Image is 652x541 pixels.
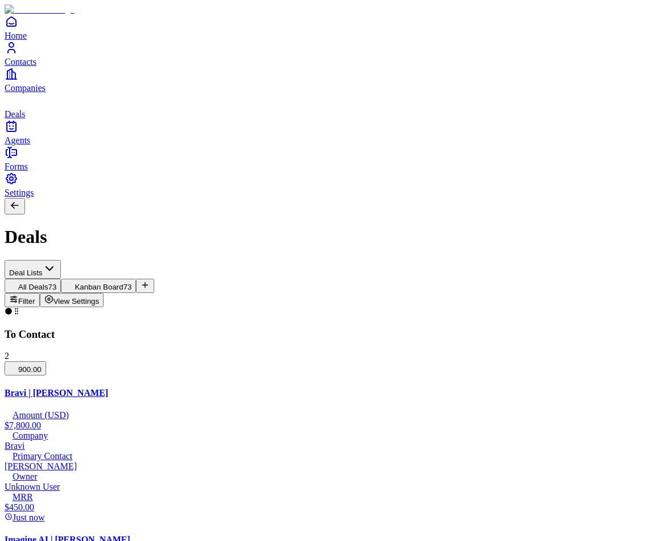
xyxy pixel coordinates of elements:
[5,451,647,472] div: [PERSON_NAME]
[5,293,40,307] button: Filter
[5,328,647,341] h3: To Contact
[123,283,132,291] span: 73
[75,283,123,291] span: Kanban Board
[13,451,72,461] span: Primary Contact
[61,279,136,293] button: Kanban Board73
[5,388,647,523] a: Bravi | [PERSON_NAME]Amount (USD)$7,800.00CompanyBraviPrimary Contact[PERSON_NAME]OwnerUnknown Us...
[13,410,69,420] span: Amount (USD)
[5,109,25,119] span: Deals
[5,31,27,40] span: Home
[13,431,48,440] span: Company
[5,135,30,145] span: Agents
[5,146,647,171] a: Forms
[5,83,46,93] span: Companies
[5,57,36,67] span: Contacts
[5,351,9,361] span: 2
[18,297,35,305] span: Filter
[5,410,647,431] div: $7,800.00
[53,297,100,305] span: View Settings
[9,365,42,374] span: 900.00
[5,279,61,293] button: All Deals73
[5,472,647,492] div: Unknown User
[5,226,647,247] h1: Deals
[5,492,647,513] div: $450.00
[5,513,647,523] div: Just now
[5,162,28,171] span: Forms
[5,15,647,40] a: Home
[5,388,647,398] h4: Bravi | [PERSON_NAME]
[5,431,647,451] div: Bravi
[5,67,647,93] a: Companies
[13,472,38,481] span: Owner
[48,283,57,291] span: 73
[5,41,647,67] a: Contacts
[5,93,647,119] a: deals
[5,119,647,145] a: Agents
[5,188,34,197] span: Settings
[5,307,647,375] div: To Contact2900.00
[18,283,48,291] span: All Deals
[5,5,75,15] img: Item Brain Logo
[5,172,647,197] a: Settings
[40,293,104,307] button: View Settings
[13,492,33,502] span: MRR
